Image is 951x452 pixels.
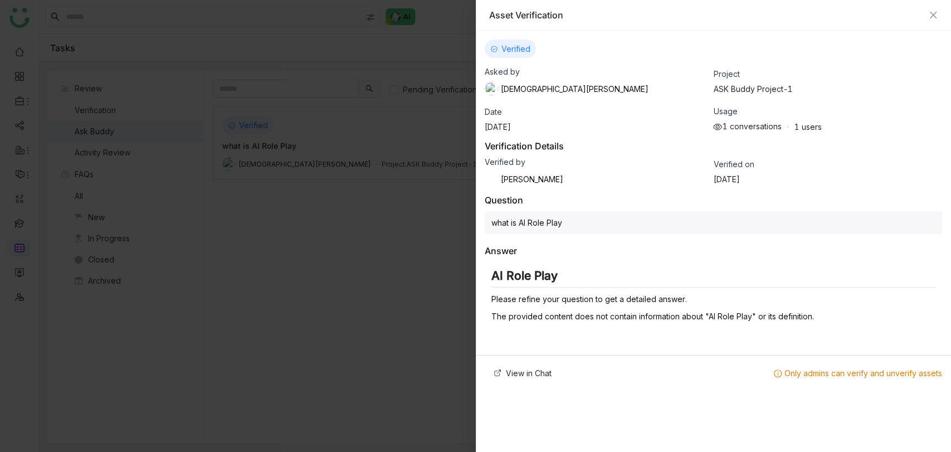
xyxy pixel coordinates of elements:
[794,122,821,132] div: 1 users
[501,44,530,54] span: Verified
[929,11,938,20] button: Close
[485,82,648,95] div: [DEMOGRAPHIC_DATA][PERSON_NAME]
[489,9,924,21] div: Asset Verification
[506,367,552,380] span: View in Chat
[774,368,942,378] span: Only admins can verify and unverify assets
[713,174,739,184] span: [DATE]
[485,140,943,152] div: Verification Details
[485,364,560,382] button: View in Chat
[485,82,498,95] img: 684a9b06de261c4b36a3cf65
[713,121,781,132] div: 1 conversations
[485,122,511,132] span: [DATE]
[485,172,563,186] div: [PERSON_NAME]
[713,84,792,94] span: ASK Buddy Project-1
[491,293,936,305] p: Please refine your question to get a detailed answer.
[491,310,936,322] p: The provided content does not contain information about "AI Role Play" or its definition.
[485,107,502,116] span: Date
[491,269,936,288] h2: AI Role Play
[485,67,520,76] span: Asked by
[485,172,498,186] img: 684be972847de31b02b70467
[713,69,739,79] span: Project
[713,106,737,116] span: Usage
[713,123,722,132] img: views.svg
[485,157,525,167] span: Verified by
[485,195,523,206] div: Question
[485,245,517,256] div: Answer
[713,159,754,169] span: Verified on
[485,211,943,234] div: what is AI Role Play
